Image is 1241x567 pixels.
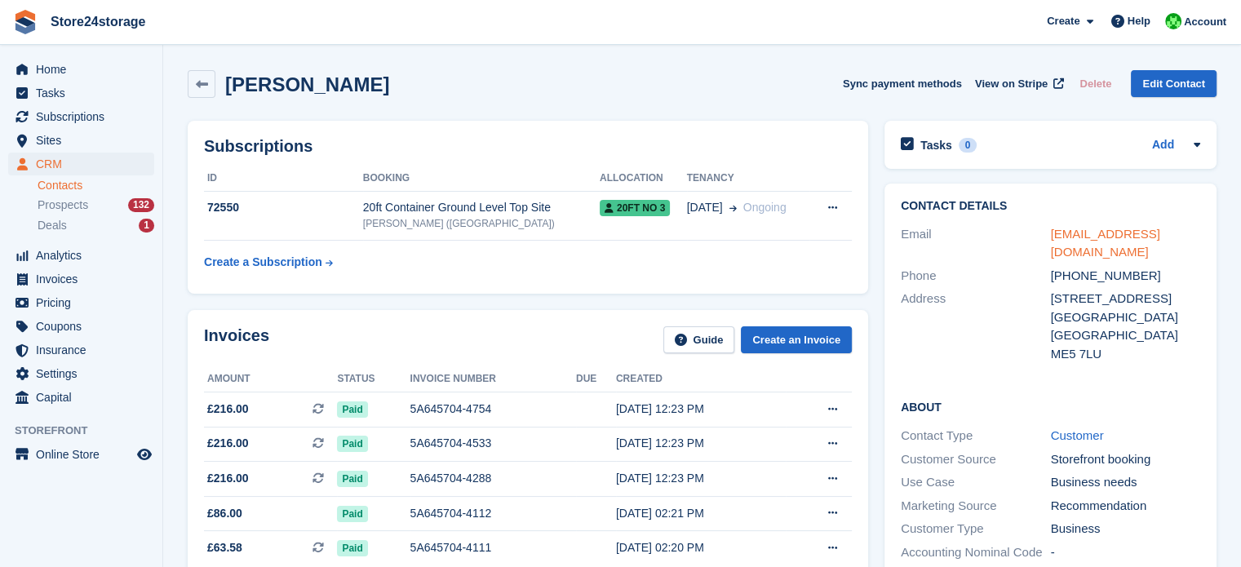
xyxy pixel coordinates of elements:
span: Paid [337,471,367,487]
div: 5A645704-4754 [410,401,576,418]
div: 5A645704-4112 [410,505,576,522]
div: 20ft Container Ground Level Top Site [363,199,600,216]
h2: Subscriptions [204,137,852,156]
div: Use Case [901,473,1051,492]
a: menu [8,291,154,314]
div: 5A645704-4111 [410,539,576,556]
div: [DATE] 12:23 PM [616,470,786,487]
a: Customer [1051,428,1104,442]
span: £216.00 [207,401,249,418]
span: Analytics [36,244,134,267]
span: Paid [337,540,367,556]
div: Customer Source [901,450,1051,469]
span: Settings [36,362,134,385]
div: [GEOGRAPHIC_DATA] [1051,326,1201,345]
a: Deals 1 [38,217,154,234]
a: Store24storage [44,8,153,35]
span: £216.00 [207,435,249,452]
span: Account [1184,14,1226,30]
a: menu [8,339,154,361]
div: Email [901,225,1051,262]
th: Invoice number [410,366,576,392]
span: £86.00 [207,505,242,522]
div: Contact Type [901,427,1051,445]
div: Accounting Nominal Code [901,543,1051,562]
th: Due [576,366,616,392]
h2: Invoices [204,326,269,353]
div: 132 [128,198,154,212]
a: View on Stripe [968,70,1067,97]
span: Capital [36,386,134,409]
div: Phone [901,267,1051,286]
div: Address [901,290,1051,363]
h2: Contact Details [901,200,1200,213]
span: Paid [337,506,367,522]
span: Invoices [36,268,134,290]
a: Prospects 132 [38,197,154,214]
a: menu [8,82,154,104]
a: menu [8,129,154,152]
a: menu [8,443,154,466]
div: 0 [959,138,977,153]
th: Tenancy [687,166,810,192]
div: [GEOGRAPHIC_DATA] [1051,308,1201,327]
a: menu [8,58,154,81]
span: Insurance [36,339,134,361]
div: [DATE] 12:23 PM [616,401,786,418]
a: menu [8,315,154,338]
div: Customer Type [901,520,1051,538]
span: Subscriptions [36,105,134,128]
button: Sync payment methods [843,70,962,97]
div: 5A645704-4288 [410,470,576,487]
a: menu [8,268,154,290]
span: 20FT No 3 [600,200,670,216]
a: Add [1152,136,1174,155]
div: [PHONE_NUMBER] [1051,267,1201,286]
div: 5A645704-4533 [410,435,576,452]
div: [DATE] 02:21 PM [616,505,786,522]
span: Create [1047,13,1079,29]
th: Created [616,366,786,392]
div: 72550 [204,199,363,216]
div: Create a Subscription [204,254,322,271]
span: Deals [38,218,67,233]
span: Tasks [36,82,134,104]
div: [STREET_ADDRESS] [1051,290,1201,308]
th: Amount [204,366,337,392]
div: 1 [139,219,154,233]
span: CRM [36,153,134,175]
a: [EMAIL_ADDRESS][DOMAIN_NAME] [1051,227,1160,259]
h2: [PERSON_NAME] [225,73,389,95]
th: ID [204,166,363,192]
button: Delete [1073,70,1118,97]
div: - [1051,543,1201,562]
span: Pricing [36,291,134,314]
a: menu [8,244,154,267]
a: Preview store [135,445,154,464]
span: View on Stripe [975,76,1048,92]
img: Tracy Harper [1165,13,1181,29]
div: Business [1051,520,1201,538]
a: Guide [663,326,735,353]
h2: Tasks [920,138,952,153]
a: Contacts [38,178,154,193]
img: stora-icon-8386f47178a22dfd0bd8f6a31ec36ba5ce8667c1dd55bd0f319d3a0aa187defe.svg [13,10,38,34]
div: Marketing Source [901,497,1051,516]
th: Allocation [600,166,687,192]
span: £63.58 [207,539,242,556]
span: £216.00 [207,470,249,487]
span: Help [1128,13,1150,29]
a: menu [8,362,154,385]
span: Paid [337,436,367,452]
span: Coupons [36,315,134,338]
span: Home [36,58,134,81]
a: menu [8,386,154,409]
th: Status [337,366,410,392]
div: [DATE] 12:23 PM [616,435,786,452]
th: Booking [363,166,600,192]
div: Business needs [1051,473,1201,492]
span: Storefront [15,423,162,439]
a: Create an Invoice [741,326,852,353]
span: Paid [337,401,367,418]
h2: About [901,398,1200,414]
